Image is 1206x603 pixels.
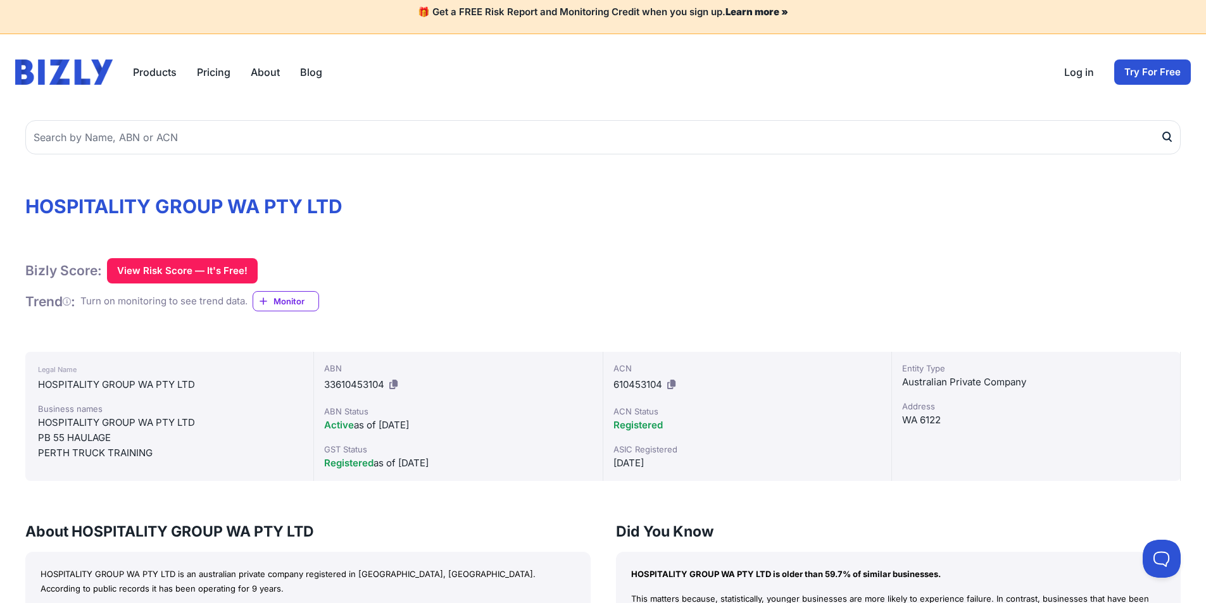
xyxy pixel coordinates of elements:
h3: About HOSPITALITY GROUP WA PTY LTD [25,521,591,542]
div: GST Status [324,443,592,456]
div: as of [DATE] [324,456,592,471]
div: ACN [613,362,881,375]
div: Turn on monitoring to see trend data. [80,294,248,309]
div: ABN Status [324,405,592,418]
div: Australian Private Company [902,375,1170,390]
a: Learn more » [725,6,788,18]
div: HOSPITALITY GROUP WA PTY LTD [38,377,301,392]
a: Monitor [253,291,319,311]
p: HOSPITALITY GROUP WA PTY LTD is an australian private company registered in [GEOGRAPHIC_DATA], [G... [41,567,575,596]
button: Products [133,65,177,80]
div: ACN Status [613,405,881,418]
div: as of [DATE] [324,418,592,433]
a: Try For Free [1114,59,1191,85]
div: ASIC Registered [613,443,881,456]
div: Entity Type [902,362,1170,375]
h1: Bizly Score: [25,262,102,279]
h3: Did You Know [616,521,1181,542]
span: Monitor [273,295,318,308]
input: Search by Name, ABN or ACN [25,120,1181,154]
h1: Trend : [25,293,75,310]
div: [DATE] [613,456,881,471]
div: ABN [324,362,592,375]
div: PERTH TRUCK TRAINING [38,445,301,461]
a: Log in [1064,65,1094,80]
h4: 🎁 Get a FREE Risk Report and Monitoring Credit when you sign up. [15,6,1191,18]
span: Active [324,419,354,431]
span: Registered [324,457,374,469]
a: Blog [300,65,322,80]
span: 33610453104 [324,378,384,390]
p: HOSPITALITY GROUP WA PTY LTD is older than 59.7% of similar businesses. [631,567,1166,581]
button: View Risk Score — It's Free! [107,258,258,283]
h1: HOSPITALITY GROUP WA PTY LTD [25,195,1181,218]
span: 610453104 [613,378,662,390]
div: Business names [38,402,301,415]
span: Registered [613,419,663,431]
a: Pricing [197,65,230,80]
a: About [251,65,280,80]
div: WA 6122 [902,413,1170,428]
div: Address [902,400,1170,413]
div: Legal Name [38,362,301,377]
div: HOSPITALITY GROUP WA PTY LTD [38,415,301,430]
iframe: Toggle Customer Support [1143,540,1181,578]
div: PB 55 HAULAGE [38,430,301,445]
